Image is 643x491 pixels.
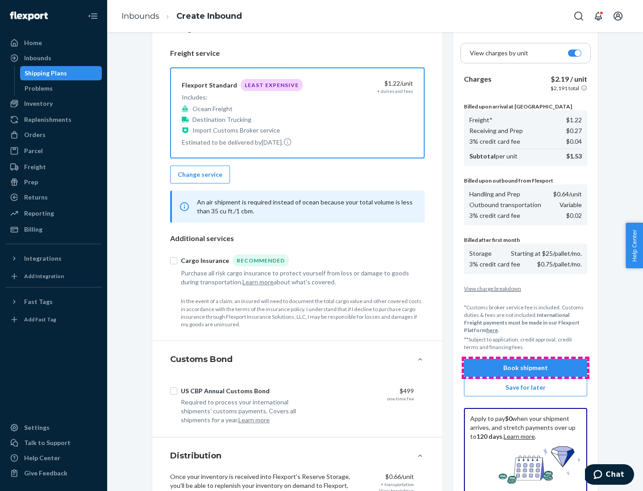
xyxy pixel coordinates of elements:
p: 3% credit card fee [469,260,520,269]
button: Open Search Box [570,7,588,25]
div: $499 [321,387,414,395]
div: + duties and fees [377,88,413,94]
a: Learn more [504,433,535,440]
input: US CBP Annual Customs Bond [170,387,177,395]
div: Add Fast Tag [24,316,56,323]
button: Integrations [5,251,102,266]
div: Parcel [24,146,43,155]
div: Billing [24,225,42,234]
p: Handling and Prep [469,190,520,199]
div: one-time fee [387,395,414,402]
a: Problems [20,81,102,96]
div: Cargo Insurance [181,256,229,265]
p: An air shipment is required instead of ocean because your total volume is less than 35 cu ft./1 cbm. [197,198,414,216]
button: Close Navigation [84,7,102,25]
div: Orders [24,130,46,139]
a: Prep [5,175,102,189]
b: International Freight payments must be made in our Flexport Platform . [464,312,580,333]
button: Change service [170,166,230,183]
a: Freight [5,160,102,174]
div: Inventory [24,99,53,108]
p: Estimated to be delivered by [DATE] . [182,137,303,147]
div: Least Expensive [241,79,303,91]
a: here [486,327,498,333]
p: View charges by unit [470,49,528,58]
a: Returns [5,190,102,204]
div: Add Integration [24,272,64,280]
div: Fast Tags [24,297,53,306]
p: Billed upon arrival at [GEOGRAPHIC_DATA] [464,103,587,110]
p: In the event of a claim, an insured will need to document the total cargo value and other covered... [181,297,425,328]
p: Freight* [469,116,493,125]
div: Help Center [24,454,60,462]
p: $0.64 /unit [553,190,582,199]
b: $0 [505,415,512,422]
div: Replenishments [24,115,71,124]
p: Receiving and Prep [469,126,523,135]
button: Learn more [238,416,270,424]
p: Variable [559,200,582,209]
b: Charges [464,75,492,83]
a: Help Center [5,451,102,465]
div: Shipping Plans [25,69,67,78]
p: Import Customs Broker service [192,126,280,135]
a: Inbounds [121,11,159,21]
a: Billing [5,222,102,237]
p: $2,191 total [551,84,579,92]
button: Open account menu [609,7,627,25]
button: Learn more [242,278,274,287]
ol: breadcrumbs [114,3,249,29]
p: $2.19 / unit [551,74,587,84]
img: Flexport logo [10,12,48,21]
div: Flexport Standard [182,81,237,90]
div: Returns [24,193,48,202]
p: $1.22 [566,116,582,125]
p: Billed after first month [464,236,587,244]
div: Purchase all risk cargo insurance to protect yourself from loss or damage to goods during transpo... [181,269,414,287]
p: View charge breakdown [464,285,587,292]
a: Create Inbound [176,11,242,21]
b: 120 days [476,433,502,440]
p: Ocean Freight [192,104,233,113]
a: Add Integration [5,269,102,283]
a: Reporting [5,206,102,221]
button: Save for later [464,379,587,396]
p: Includes: [182,93,303,102]
div: Settings [24,423,50,432]
a: Home [5,36,102,50]
p: Billed upon outbound from Flexport [464,177,587,184]
p: 3% credit card fee [469,137,520,146]
a: Add Fast Tag [5,312,102,327]
iframe: Opens a widget where you can chat to one of our agents [585,464,634,487]
div: US CBP Annual Customs Bond [181,387,270,395]
button: Help Center [626,223,643,268]
p: *Customs broker service fee is included. Customs duties & fees are not included. [464,304,587,334]
p: $0.66/unit [385,472,414,481]
div: Recommended [233,254,289,266]
div: + transportation [381,481,414,487]
a: Inventory [5,96,102,111]
h4: Distribution [170,450,221,462]
p: per unit [469,152,518,161]
button: Talk to Support [5,436,102,450]
p: $0.04 [566,137,582,146]
a: Inbounds [5,51,102,65]
p: $1.53 [566,152,582,161]
p: Starting at $25/pallet/mo. [511,249,582,258]
p: $0.02 [566,211,582,220]
h4: Customs Bond [170,354,233,365]
p: 3% credit card fee [469,211,520,220]
p: Additional services [170,233,425,244]
div: Home [24,38,42,47]
div: Problems [25,84,53,93]
div: Integrations [24,254,62,263]
button: Give Feedback [5,466,102,480]
input: Cargo InsuranceRecommended [170,257,177,264]
div: Reporting [24,209,54,218]
p: Destination Trucking [192,115,251,124]
div: $1.22 /unit [320,79,413,88]
p: Outbound transportation [469,200,541,209]
p: $0.27 [566,126,582,135]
